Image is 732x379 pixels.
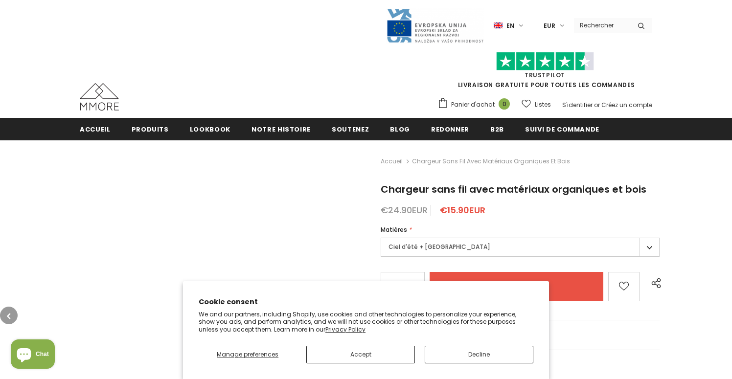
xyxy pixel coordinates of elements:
[490,118,504,140] a: B2B
[199,346,297,363] button: Manage preferences
[440,204,485,216] span: €15.90EUR
[190,118,230,140] a: Lookbook
[574,18,630,32] input: Search Site
[562,101,593,109] a: S'identifier
[80,83,119,111] img: Cas MMORE
[386,8,484,44] img: Javni Razpis
[381,156,403,167] a: Accueil
[80,118,111,140] a: Accueil
[190,125,230,134] span: Lookbook
[252,125,311,134] span: Notre histoire
[430,272,603,301] input: Add to cart
[425,346,533,363] button: Decline
[390,125,410,134] span: Blog
[381,238,660,257] label: Ciel d'été + [GEOGRAPHIC_DATA]
[535,100,551,110] span: Listes
[132,118,169,140] a: Produits
[496,52,594,71] img: Faites confiance aux étoiles pilotes
[132,125,169,134] span: Produits
[522,96,551,113] a: Listes
[601,101,652,109] a: Créez un compte
[332,118,369,140] a: soutenez
[494,22,503,30] img: i-lang-1.png
[437,56,652,89] span: LIVRAISON GRATUITE POUR TOUTES LES COMMANDES
[594,101,600,109] span: or
[390,118,410,140] a: Blog
[431,118,469,140] a: Redonner
[499,98,510,110] span: 0
[381,225,407,234] span: Matières
[217,350,278,358] span: Manage preferences
[525,118,599,140] a: Suivi de commande
[381,204,428,216] span: €24.90EUR
[8,339,58,371] inbox-online-store-chat: Shopify online store chat
[199,311,533,334] p: We and our partners, including Shopify, use cookies and other technologies to personalize your ex...
[252,118,311,140] a: Notre histoire
[506,21,514,31] span: en
[306,346,415,363] button: Accept
[199,297,533,307] h2: Cookie consent
[525,125,599,134] span: Suivi de commande
[412,156,570,167] span: Chargeur sans fil avec matériaux organiques et bois
[437,97,515,112] a: Panier d'achat 0
[451,100,495,110] span: Panier d'achat
[544,21,555,31] span: EUR
[490,125,504,134] span: B2B
[525,71,565,79] a: TrustPilot
[431,125,469,134] span: Redonner
[332,125,369,134] span: soutenez
[325,325,366,334] a: Privacy Policy
[386,21,484,29] a: Javni Razpis
[80,125,111,134] span: Accueil
[381,182,646,196] span: Chargeur sans fil avec matériaux organiques et bois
